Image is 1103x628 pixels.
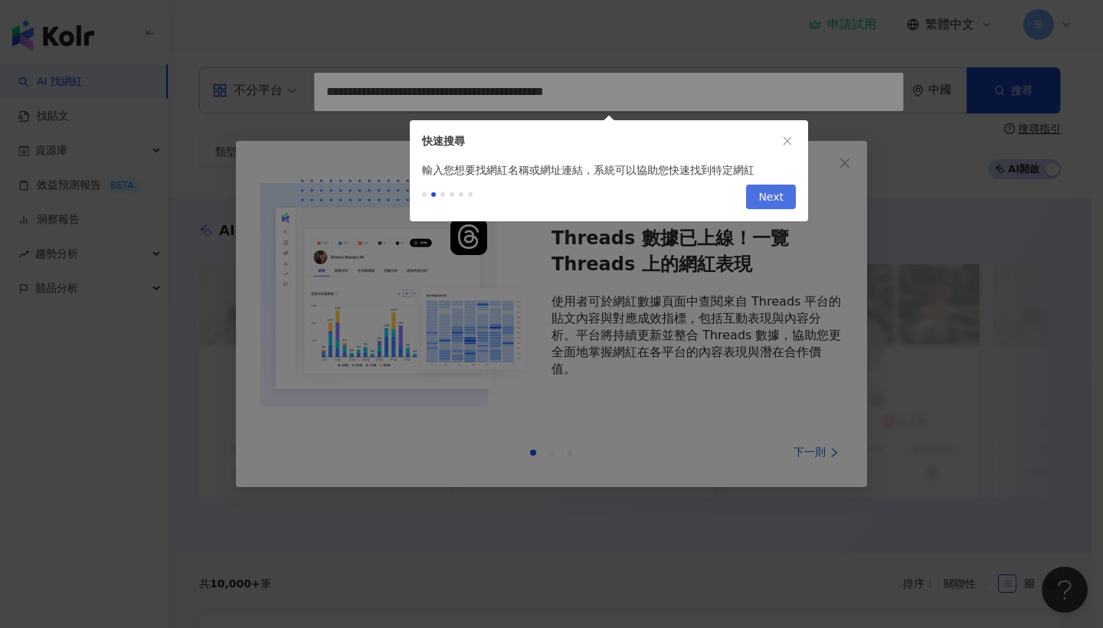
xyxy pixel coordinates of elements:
[758,185,784,210] span: Next
[782,136,793,146] span: close
[746,185,796,209] button: Next
[410,162,808,178] div: 輸入您想要找網紅名稱或網址連結，系統可以協助您快速找到特定網紅
[779,132,796,149] button: close
[422,132,779,149] div: 快速搜尋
